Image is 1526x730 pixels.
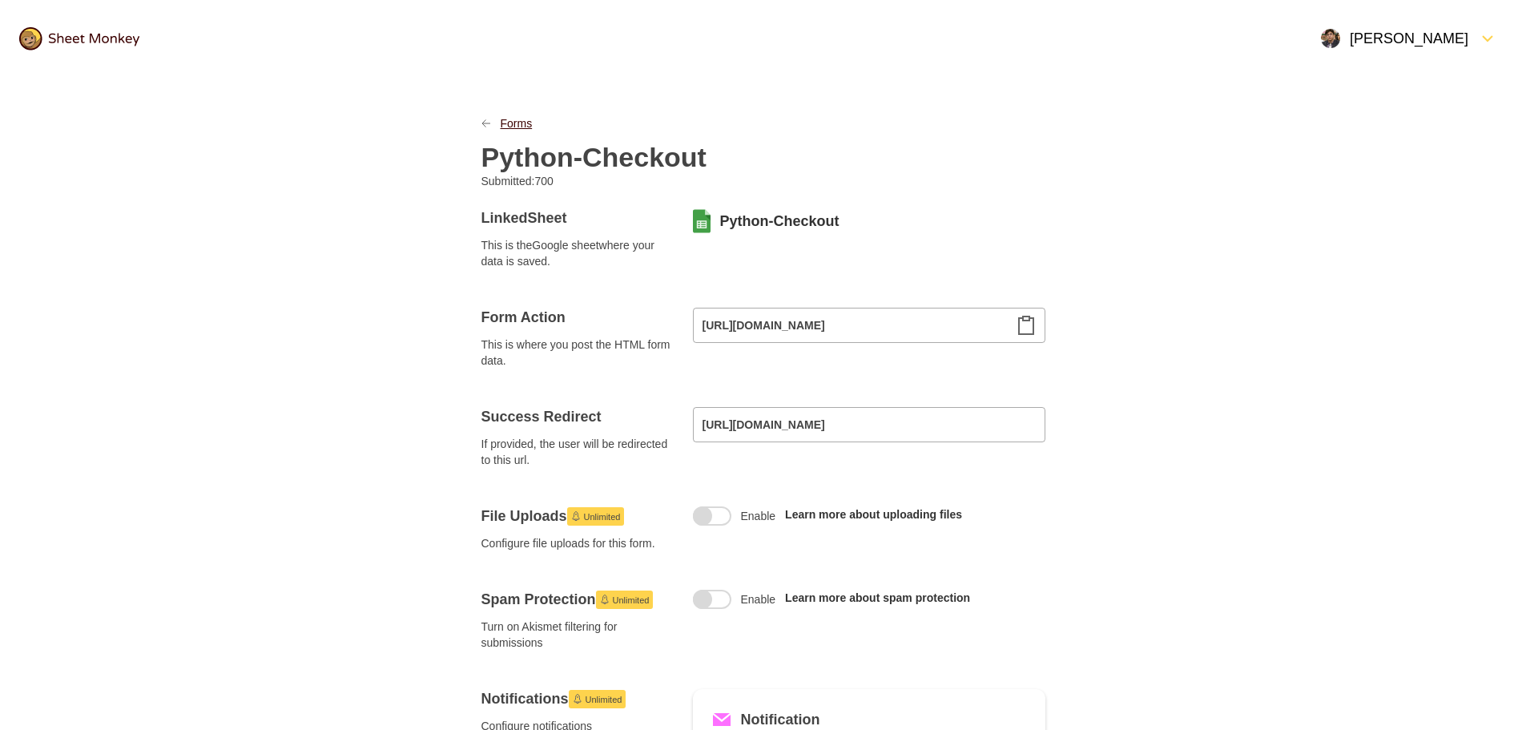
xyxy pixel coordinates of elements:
[501,115,533,131] a: Forms
[481,689,674,708] h4: Notifications
[481,141,707,173] h2: Python-Checkout
[573,694,582,704] svg: Launch
[586,690,622,709] span: Unlimited
[481,208,674,228] h4: Linked Sheet
[481,337,674,369] span: This is where you post the HTML form data.
[613,591,650,610] span: Unlimited
[481,436,674,468] span: If provided, the user will be redirected to this url.
[785,508,962,521] a: Learn more about uploading files
[720,212,840,231] a: Python-Checkout
[741,591,776,607] span: Enable
[741,508,776,524] span: Enable
[712,710,731,729] svg: Mail
[693,407,1045,442] input: https://my-site.com/success.html
[481,237,674,269] span: This is the Google sheet where your data is saved.
[1321,29,1468,48] div: [PERSON_NAME]
[481,590,674,609] h4: Spam Protection
[481,535,674,551] span: Configure file uploads for this form.
[19,27,139,50] img: logo@2x.png
[481,119,491,128] svg: LinkPrevious
[481,173,751,189] p: Submitted: 700
[481,506,674,526] h4: File Uploads
[1478,29,1497,48] svg: FormDown
[600,595,610,604] svg: Launch
[481,407,674,426] h4: Success Redirect
[1311,19,1507,58] button: Open Menu
[1017,316,1036,335] svg: Clipboard
[481,308,674,327] h4: Form Action
[571,511,581,521] svg: Launch
[584,507,621,526] span: Unlimited
[481,619,674,651] span: Turn on Akismet filtering for submissions
[785,591,970,604] a: Learn more about spam protection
